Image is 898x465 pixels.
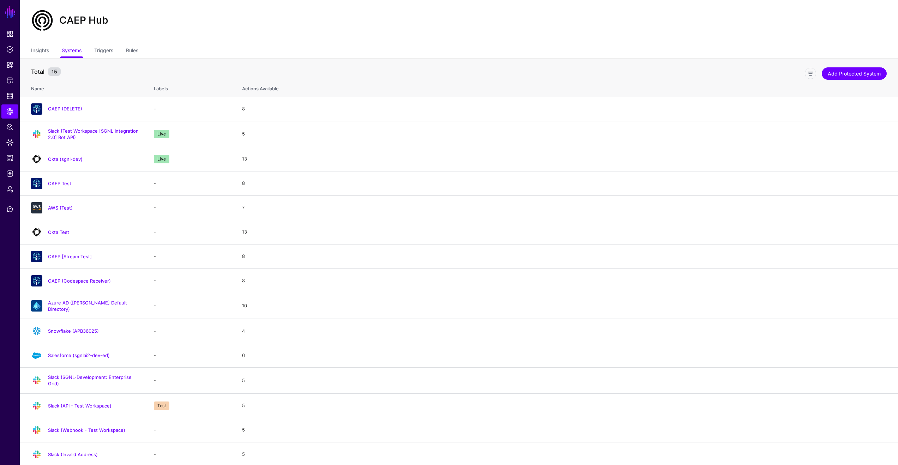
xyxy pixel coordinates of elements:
[126,44,138,58] a: Rules
[48,128,139,140] a: Slack (Test Workspace [SGNL Integration 2.0] Bot API)
[31,202,42,213] img: svg+xml;base64,PHN2ZyB3aWR0aD0iNjQiIGhlaWdodD0iNjQiIHZpZXdCb3g9IjAgMCA2NCA2NCIgZmlsbD0ibm9uZSIgeG...
[235,195,898,220] td: 7
[147,418,235,442] td: -
[147,171,235,195] td: -
[235,393,898,418] td: 5
[31,325,42,337] img: svg+xml;base64,PHN2ZyB3aWR0aD0iNjQiIGhlaWdodD0iNjQiIHZpZXdCb3g9IjAgMCA2NCA2NCIgZmlsbD0ibm9uZSIgeG...
[1,58,18,72] a: Snippets
[31,275,42,286] img: svg+xml;base64,PHN2ZyB3aWR0aD0iNjQiIGhlaWdodD0iNjQiIHZpZXdCb3g9IjAgMCA2NCA2NCIgZmlsbD0ibm9uZSIgeG...
[235,343,898,368] td: 6
[31,424,42,436] img: svg+xml;base64,PHN2ZyB3aWR0aD0iNjQiIGhlaWdodD0iNjQiIHZpZXdCb3g9IjAgMCA2NCA2NCIgZmlsbD0ibm9uZSIgeG...
[48,278,111,284] a: CAEP (Codespace Receiver)
[1,27,18,41] a: Dashboard
[31,449,42,460] img: svg+xml;base64,PHN2ZyB3aWR0aD0iNjQiIGhlaWdodD0iNjQiIHZpZXdCb3g9IjAgMCA2NCA2NCIgZmlsbD0ibm9uZSIgeG...
[147,293,235,319] td: -
[48,106,82,111] a: CAEP (DELETE)
[48,328,99,334] a: Snowflake (APB36025)
[147,97,235,121] td: -
[235,293,898,319] td: 10
[6,77,13,84] span: Protected Systems
[147,343,235,368] td: -
[1,42,18,56] a: Policies
[1,182,18,196] a: Admin
[31,128,42,140] img: svg+xml;base64,PHN2ZyB3aWR0aD0iNjQiIGhlaWdodD0iNjQiIHZpZXdCb3g9IjAgMCA2NCA2NCIgZmlsbD0ibm9uZSIgeG...
[48,229,69,235] a: Okta Test
[48,67,61,76] small: 15
[235,78,898,97] th: Actions Available
[48,254,92,259] a: CAEP [Stream Test]
[31,375,42,386] img: svg+xml;base64,PHN2ZyB3aWR0aD0iNjQiIGhlaWdodD0iNjQiIHZpZXdCb3g9IjAgMCA2NCA2NCIgZmlsbD0ibm9uZSIgeG...
[6,46,13,53] span: Policies
[6,170,13,177] span: Logs
[6,139,13,146] span: Data Lens
[59,14,108,26] h2: CAEP Hub
[31,68,44,75] strong: Total
[4,4,16,20] a: SGNL
[94,44,113,58] a: Triggers
[235,418,898,442] td: 5
[822,67,887,80] a: Add Protected System
[235,244,898,268] td: 8
[48,181,71,186] a: CAEP Test
[235,319,898,343] td: 4
[147,195,235,220] td: -
[6,61,13,68] span: Snippets
[235,268,898,293] td: 8
[147,78,235,97] th: Labels
[62,44,82,58] a: Systems
[147,268,235,293] td: -
[147,368,235,393] td: -
[1,73,18,87] a: Protected Systems
[235,368,898,393] td: 5
[1,151,18,165] a: Reports
[6,30,13,37] span: Dashboard
[20,78,147,97] th: Name
[48,403,112,409] a: Slack (API - Test Workspace)
[235,147,898,171] td: 13
[48,156,83,162] a: Okta (sgnl-dev)
[31,300,42,312] img: svg+xml;base64,PHN2ZyB3aWR0aD0iNjQiIGhlaWdodD0iNjQiIHZpZXdCb3g9IjAgMCA2NCA2NCIgZmlsbD0ibm9uZSIgeG...
[6,123,13,131] span: Policy Lens
[6,186,13,193] span: Admin
[31,350,42,361] img: svg+xml;base64,PHN2ZyB3aWR0aD0iNjQiIGhlaWdodD0iNjQiIHZpZXdCb3g9IjAgMCA2NCA2NCIgZmlsbD0ibm9uZSIgeG...
[1,120,18,134] a: Policy Lens
[147,220,235,244] td: -
[31,400,42,411] img: svg+xml;base64,PHN2ZyB3aWR0aD0iNjQiIGhlaWdodD0iNjQiIHZpZXdCb3g9IjAgMCA2NCA2NCIgZmlsbD0ibm9uZSIgeG...
[1,167,18,181] a: Logs
[6,206,13,213] span: Support
[235,121,898,147] td: 5
[1,135,18,150] a: Data Lens
[6,92,13,99] span: Identity Data Fabric
[147,244,235,268] td: -
[48,205,73,211] a: AWS (Test)
[48,427,125,433] a: Slack (Webhook - Test Workspace)
[6,108,13,115] span: CAEP Hub
[31,153,42,165] img: svg+xml;base64,PHN2ZyB3aWR0aD0iNjQiIGhlaWdodD0iNjQiIHZpZXdCb3g9IjAgMCA2NCA2NCIgZmlsbD0ibm9uZSIgeG...
[48,352,110,358] a: Salesforce (sgnlai2-dev-ed)
[48,374,132,386] a: Slack (SGNL-Development: Enterprise Grid)
[31,44,49,58] a: Insights
[235,97,898,121] td: 8
[6,155,13,162] span: Reports
[48,300,127,312] a: Azure AD ([PERSON_NAME] Default Directory)
[235,220,898,244] td: 13
[154,130,169,138] span: Live
[48,452,98,457] a: Slack (Invalid Address)
[31,227,42,238] img: svg+xml;base64,PHN2ZyB3aWR0aD0iNjQiIGhlaWdodD0iNjQiIHZpZXdCb3g9IjAgMCA2NCA2NCIgZmlsbD0ibm9uZSIgeG...
[147,319,235,343] td: -
[235,171,898,195] td: 8
[154,155,169,163] span: Live
[31,103,42,115] img: svg+xml;base64,PHN2ZyB3aWR0aD0iNjQiIGhlaWdodD0iNjQiIHZpZXdCb3g9IjAgMCA2NCA2NCIgZmlsbD0ibm9uZSIgeG...
[1,89,18,103] a: Identity Data Fabric
[31,178,42,189] img: svg+xml;base64,PHN2ZyB3aWR0aD0iNjQiIGhlaWdodD0iNjQiIHZpZXdCb3g9IjAgMCA2NCA2NCIgZmlsbD0ibm9uZSIgeG...
[31,251,42,262] img: svg+xml;base64,PHN2ZyB3aWR0aD0iNjQiIGhlaWdodD0iNjQiIHZpZXdCb3g9IjAgMCA2NCA2NCIgZmlsbD0ibm9uZSIgeG...
[1,104,18,119] a: CAEP Hub
[154,401,169,410] span: Test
